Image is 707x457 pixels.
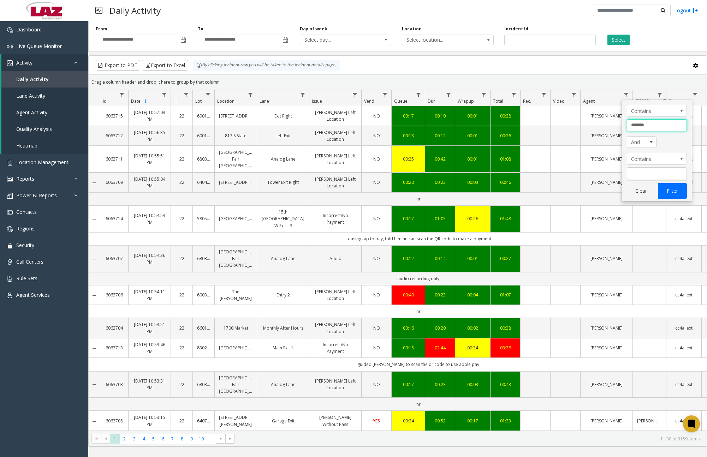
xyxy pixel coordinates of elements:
a: 6063713 [104,344,124,351]
span: Contains [627,105,675,116]
a: [DATE] 10:55:04 PM [133,176,166,189]
a: NO [366,132,387,139]
a: 00:12 [396,255,421,262]
a: Entry 2 [261,291,305,298]
a: Agent Activity [1,104,88,121]
a: [GEOGRAPHIC_DATA] Fair [GEOGRAPHIC_DATA] [219,149,252,169]
a: Collapse Details [89,256,100,262]
a: 640484 [197,179,210,186]
a: Parker Filter Menu [655,90,665,100]
div: 03:36 [495,344,516,351]
a: 22 [175,132,188,139]
a: Analog Lane [261,255,305,262]
img: logout [693,7,698,14]
a: [DATE] 10:54:36 PM [133,252,166,265]
span: Daily Activity [16,76,49,83]
a: Audio [314,255,357,262]
a: cc4allext [671,344,697,351]
div: 00:27 [495,255,516,262]
span: NO [373,133,380,139]
span: Activity [16,59,32,66]
a: Video Filter Menu [569,90,579,100]
div: 00:17 [459,417,486,424]
a: NO [366,325,387,331]
a: 00:14 [429,255,451,262]
span: Live Queue Monitor [16,43,62,49]
a: NO [366,156,387,162]
span: Reports [16,175,34,182]
a: 00:42 [429,156,451,162]
div: 00:26 [495,132,516,139]
a: Date Filter Menu [160,90,169,100]
a: Rec. Filter Menu [539,90,549,100]
a: 830202 [197,344,210,351]
button: Export to PDF [96,60,140,71]
a: 00:23 [429,291,451,298]
a: 00:46 [495,179,516,186]
a: [DATE] 10:55:51 PM [133,152,166,166]
a: cc4allext [671,381,697,388]
a: Issue Filter Menu [350,90,360,100]
a: Incorrect/No Payment [314,212,357,226]
div: 01:05 [429,215,451,222]
a: 6063703 [104,381,124,388]
span: Power BI Reports [16,192,57,199]
a: 22 [175,381,188,388]
a: [PERSON_NAME] [585,417,628,424]
a: [PERSON_NAME] [585,344,628,351]
a: Lot Filter Menu [203,90,213,100]
img: infoIcon.svg [196,62,202,68]
a: [DATE] 10:53:15 PM [133,414,166,427]
a: 22 [175,417,188,424]
a: 00:03 [459,381,486,388]
a: 00:17 [396,381,421,388]
a: [DATE] 10:54:53 PM [133,212,166,226]
label: To [198,26,203,32]
a: 600118 [197,132,210,139]
a: [GEOGRAPHIC_DATA] Fair [GEOGRAPHIC_DATA] [219,248,252,269]
a: Wrapup Filter Menu [479,90,489,100]
a: [PERSON_NAME] Left Location [314,176,357,189]
img: 'icon' [7,210,13,215]
span: And [627,137,650,148]
a: 00:28 [495,113,516,119]
div: 00:10 [429,113,451,119]
span: Call Centers [16,258,43,265]
a: Quality Analysis [1,121,88,137]
a: 6063706 [104,291,124,298]
a: 00:01 [459,132,486,139]
a: 580571 [197,215,210,222]
button: Export to Excel [142,60,188,71]
img: 'icon' [7,60,13,66]
a: 6063707 [104,255,124,262]
span: Page 2 [120,434,129,444]
a: Main Exit 1 [261,344,305,351]
a: Analog Lane [261,156,305,162]
a: [PERSON_NAME] [585,215,628,222]
label: Day of week [300,26,327,32]
a: [STREET_ADDRESS][PERSON_NAME] [219,414,252,427]
div: 00:01 [459,156,486,162]
a: Queue Filter Menu [414,90,423,100]
a: 6063704 [104,325,124,331]
a: 00:38 [495,325,516,331]
a: 00:20 [396,179,421,186]
a: Agent Filter Menu [622,90,631,100]
a: 00:20 [429,325,451,331]
a: The [PERSON_NAME] [219,288,252,302]
div: 00:52 [429,417,451,424]
a: [PERSON_NAME] [585,132,628,139]
div: 00:18 [396,344,421,351]
a: 6063711 [104,156,124,162]
img: 'icon' [7,259,13,265]
a: Collapse Details [89,216,100,222]
span: Toggle popup [281,35,289,45]
a: [PERSON_NAME] [637,417,662,424]
a: 00:04 [459,291,486,298]
a: Left Exit [261,132,305,139]
a: [PERSON_NAME] Left Location [314,378,357,391]
span: Select day... [300,35,373,45]
div: 00:25 [396,156,421,162]
span: Go to the last page [225,434,235,444]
